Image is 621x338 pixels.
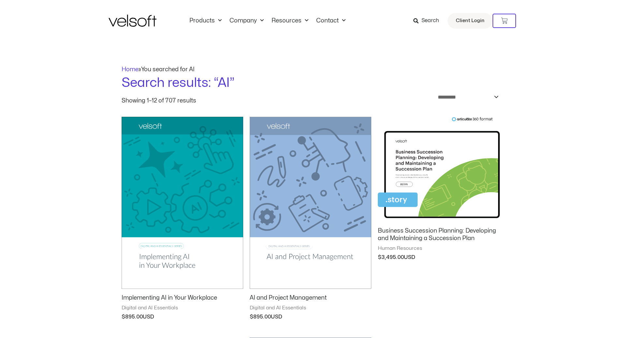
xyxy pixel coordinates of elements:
[456,17,484,25] span: Client Login
[122,67,139,72] a: Home
[122,74,500,92] h1: Search results: “AI”
[109,15,156,27] img: Velsoft Training Materials
[378,117,499,223] img: Business Succession Planning: Developing and Maintaining a Succession Plan
[378,227,499,245] a: Business Succession Planning: Developing and Maintaining a Succession Plan
[413,15,444,26] a: Search
[434,92,500,102] select: Shop order
[122,305,243,311] span: Digital and AI Essentials
[122,294,243,302] h2: Implementing AI in Your Workplace
[122,294,243,304] a: Implementing AI in Your Workplace
[378,227,499,242] h2: Business Succession Planning: Developing and Maintaining a Succession Plan
[122,117,243,289] img: Implementing AI in Your Workplace
[185,17,349,24] nav: Menu
[141,67,195,72] span: You searched for AI
[448,13,493,29] a: Client Login
[250,294,371,302] h2: AI and Project Management
[378,245,499,252] span: Human Resources
[250,305,371,311] span: Digital and AI Essentials
[226,17,268,24] a: CompanyMenu Toggle
[250,117,371,289] img: AI and Project Management
[122,314,143,319] bdi: 895.00
[421,17,439,25] span: Search
[122,314,125,319] span: $
[312,17,349,24] a: ContactMenu Toggle
[122,98,196,104] p: Showing 1–12 of 707 results
[250,314,253,319] span: $
[378,255,404,260] bdi: 3,495.00
[378,255,381,260] span: $
[185,17,226,24] a: ProductsMenu Toggle
[250,294,371,304] a: AI and Project Management
[268,17,312,24] a: ResourcesMenu Toggle
[250,314,271,319] bdi: 895.00
[122,67,195,72] span: »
